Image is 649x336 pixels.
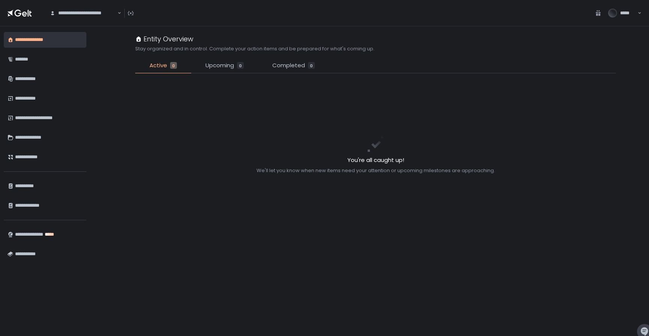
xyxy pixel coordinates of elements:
span: Upcoming [205,61,234,70]
div: 0 [170,62,177,69]
h2: Stay organized and in control. Complete your action items and be prepared for what's coming up. [135,45,374,52]
h2: You're all caught up! [257,156,495,165]
div: 0 [308,62,315,69]
span: Active [149,61,167,70]
span: Completed [272,61,305,70]
div: 0 [237,62,244,69]
div: We'll let you know when new items need your attention or upcoming milestones are approaching. [257,167,495,174]
div: Search for option [45,5,121,21]
div: Entity Overview [135,34,193,44]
